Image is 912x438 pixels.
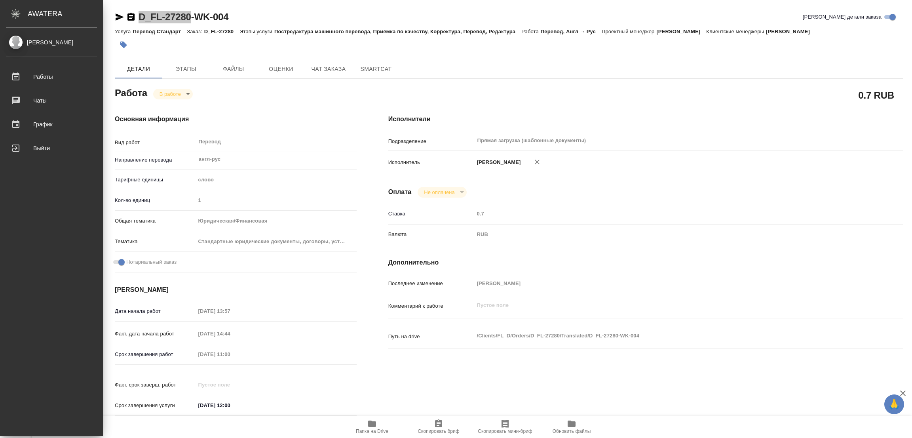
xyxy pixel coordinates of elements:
[2,67,101,87] a: Работы
[115,196,196,204] p: Кол-во единиц
[262,64,300,74] span: Оценки
[115,402,196,409] p: Срок завершения услуги
[115,176,196,184] p: Тарифные единицы
[388,137,474,145] p: Подразделение
[115,114,357,124] h4: Основная информация
[472,416,538,438] button: Скопировать мини-бриф
[766,29,816,34] p: [PERSON_NAME]
[478,428,532,434] span: Скопировать мини-бриф
[6,142,97,154] div: Выйти
[196,173,357,187] div: слово
[6,38,97,47] div: [PERSON_NAME]
[115,36,132,53] button: Добавить тэг
[2,91,101,110] a: Чаты
[388,114,903,124] h4: Исполнители
[422,189,457,196] button: Не оплачена
[196,214,357,228] div: Юридическая/Финансовая
[126,12,136,22] button: Скопировать ссылку
[357,64,395,74] span: SmartCat
[6,118,97,130] div: График
[196,348,265,360] input: Пустое поле
[521,29,541,34] p: Работа
[656,29,706,34] p: [PERSON_NAME]
[115,307,196,315] p: Дата начала работ
[115,85,147,99] h2: Работа
[405,416,472,438] button: Скопировать бриф
[6,71,97,83] div: Работы
[187,29,204,34] p: Заказ:
[115,285,357,295] h4: [PERSON_NAME]
[196,400,265,411] input: ✎ Введи что-нибудь
[339,416,405,438] button: Папка на Drive
[133,29,187,34] p: Перевод Стандарт
[215,64,253,74] span: Файлы
[157,91,183,97] button: В работе
[115,139,196,147] p: Вид работ
[153,89,193,99] div: В работе
[388,258,903,267] h4: Дополнительно
[602,29,656,34] p: Проектный менеджер
[196,328,265,339] input: Пустое поле
[139,11,228,22] a: D_FL-27280-WK-004
[553,428,591,434] span: Обновить файлы
[474,228,861,241] div: RUB
[115,217,196,225] p: Общая тематика
[803,13,882,21] span: [PERSON_NAME] детали заказа
[167,64,205,74] span: Этапы
[388,158,474,166] p: Исполнитель
[388,302,474,310] p: Комментарий к работе
[388,187,412,197] h4: Оплата
[274,29,521,34] p: Постредактура машинного перевода, Приёмка по качеству, Корректура, Перевод, Редактура
[196,379,265,390] input: Пустое поле
[356,428,388,434] span: Папка на Drive
[115,238,196,246] p: Тематика
[541,29,602,34] p: Перевод, Англ → Рус
[239,29,274,34] p: Этапы услуги
[474,278,861,289] input: Пустое поле
[388,230,474,238] p: Валюта
[418,187,466,198] div: В работе
[6,95,97,107] div: Чаты
[474,158,521,166] p: [PERSON_NAME]
[120,64,158,74] span: Детали
[884,394,904,414] button: 🙏
[196,305,265,317] input: Пустое поле
[115,12,124,22] button: Скопировать ссылку для ЯМессенджера
[115,350,196,358] p: Срок завершения работ
[887,396,901,413] span: 🙏
[418,428,459,434] span: Скопировать бриф
[474,208,861,219] input: Пустое поле
[474,329,861,343] textarea: /Clients/FL_D/Orders/D_FL-27280/Translated/D_FL-27280-WK-004
[196,235,357,248] div: Стандартные юридические документы, договоры, уставы
[2,138,101,158] a: Выйти
[196,194,357,206] input: Пустое поле
[388,210,474,218] p: Ставка
[858,88,894,102] h2: 0.7 RUB
[388,280,474,288] p: Последнее изменение
[126,258,177,266] span: Нотариальный заказ
[204,29,239,34] p: D_FL-27280
[28,6,103,22] div: AWATERA
[115,330,196,338] p: Факт. дата начала работ
[388,333,474,341] p: Путь на drive
[706,29,766,34] p: Клиентские менеджеры
[2,114,101,134] a: График
[115,381,196,389] p: Факт. срок заверш. работ
[115,29,133,34] p: Услуга
[538,416,605,438] button: Обновить файлы
[528,153,546,171] button: Удалить исполнителя
[310,64,348,74] span: Чат заказа
[115,156,196,164] p: Направление перевода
